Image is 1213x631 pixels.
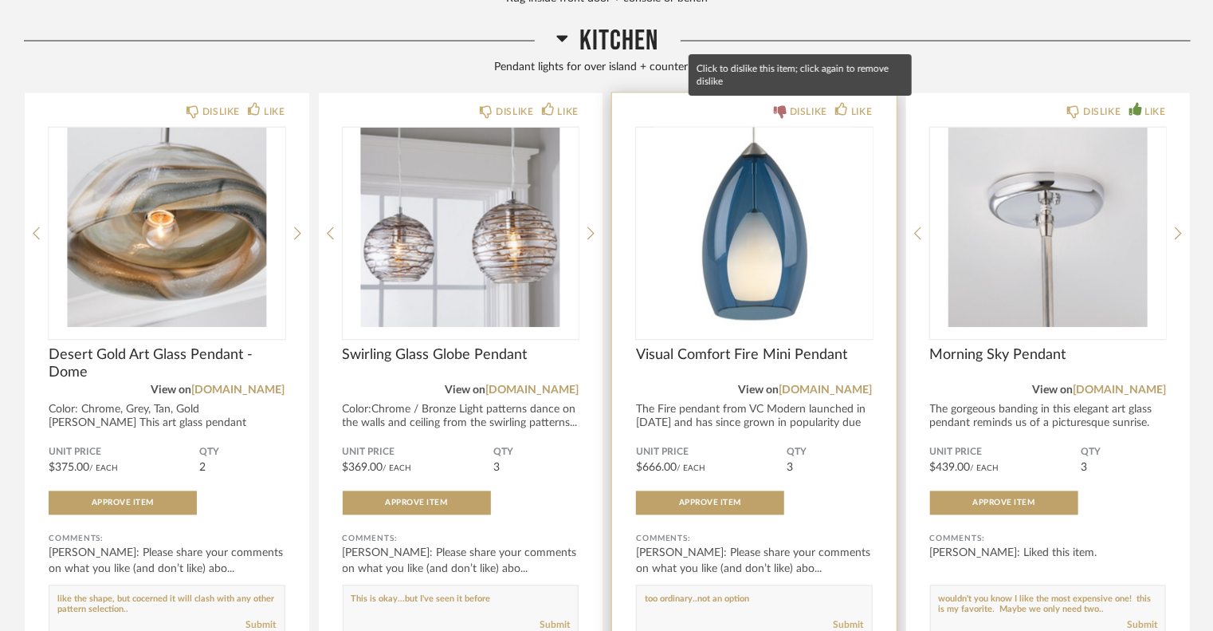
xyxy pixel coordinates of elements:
[343,447,494,459] span: Unit Price
[493,463,500,474] span: 3
[92,499,154,507] span: Approve Item
[930,491,1078,515] button: Approve Item
[343,128,579,327] img: undefined
[49,128,285,327] div: 4
[202,104,240,120] div: DISLIKE
[930,128,1167,327] img: undefined
[636,128,873,327] div: 0
[343,531,579,547] div: Comments:
[636,447,787,459] span: Unit Price
[49,463,89,474] span: $375.00
[930,531,1167,547] div: Comments:
[636,347,873,365] span: Visual Comfort Fire Mini Pendant
[343,546,579,578] div: [PERSON_NAME]: Please share your comments on what you like (and don’t like) abo...
[930,404,1167,444] div: The gorgeous banding in this elegant art glass pendant reminds us of a picturesque sunrise. B...
[264,104,285,120] div: LIKE
[343,491,491,515] button: Approve Item
[386,499,448,507] span: Approve Item
[49,546,285,578] div: [PERSON_NAME]: Please share your comments on what you like (and don’t like) abo...
[343,128,579,327] div: 0
[930,128,1167,327] div: 3
[24,59,1191,77] div: Pendant lights for over island + counter stools
[636,546,873,578] div: [PERSON_NAME]: Please share your comments on what you like (and don’t like) abo...
[558,104,579,120] div: LIKE
[343,463,383,474] span: $369.00
[930,463,971,474] span: $439.00
[200,463,206,474] span: 2
[636,404,873,444] div: The Fire pendant from VC Modern launched in [DATE] and has since grown in popularity due to...
[739,385,779,396] span: View on
[383,465,412,473] span: / Each
[779,385,873,396] a: [DOMAIN_NAME]
[787,447,873,459] span: QTY
[636,128,873,327] img: undefined
[151,385,192,396] span: View on
[343,404,579,431] div: Color:Chrome / Bronze Light patterns dance on the walls and ceiling from the swirling patterns...
[1032,385,1073,396] span: View on
[851,104,872,120] div: LIKE
[493,447,579,459] span: QTY
[343,347,579,365] span: Swirling Glass Globe Pendant
[636,463,677,474] span: $666.00
[1081,447,1166,459] span: QTY
[787,463,794,474] span: 3
[49,491,197,515] button: Approve Item
[973,499,1035,507] span: Approve Item
[200,447,285,459] span: QTY
[677,465,705,473] span: / Each
[89,465,118,473] span: / Each
[790,104,827,120] div: DISLIKE
[636,531,873,547] div: Comments:
[1145,104,1166,120] div: LIKE
[636,491,784,515] button: Approve Item
[580,24,659,58] span: Kitchen
[49,347,285,382] span: Desert Gold Art Glass Pendant - Dome
[1073,385,1166,396] a: [DOMAIN_NAME]
[1081,463,1087,474] span: 3
[49,531,285,547] div: Comments:
[930,347,1167,365] span: Morning Sky Pendant
[496,104,533,120] div: DISLIKE
[49,404,285,444] div: Color: Chrome, Grey, Tan, Gold [PERSON_NAME] This art glass pendant captures the beauty of the de...
[49,128,285,327] img: undefined
[930,447,1081,459] span: Unit Price
[192,385,285,396] a: [DOMAIN_NAME]
[1083,104,1121,120] div: DISLIKE
[679,499,741,507] span: Approve Item
[930,546,1167,562] div: [PERSON_NAME]: Liked this item.
[445,385,485,396] span: View on
[971,465,999,473] span: / Each
[485,385,579,396] a: [DOMAIN_NAME]
[49,447,200,459] span: Unit Price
